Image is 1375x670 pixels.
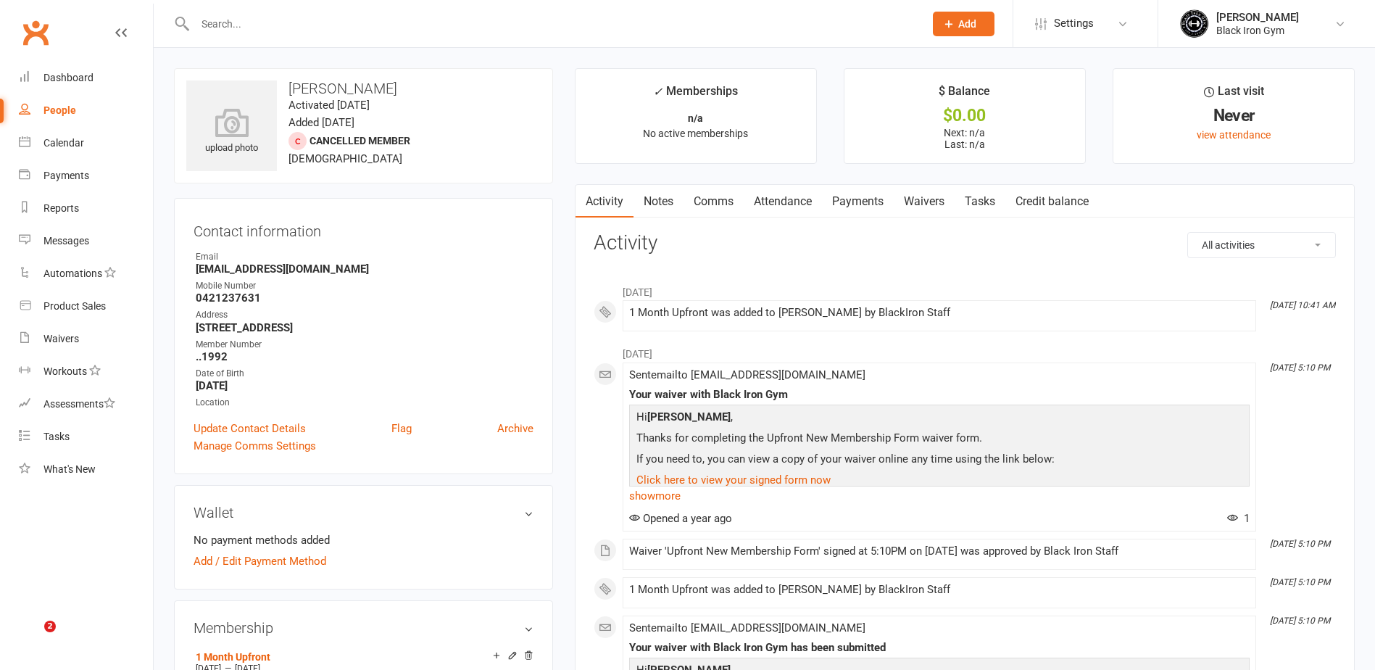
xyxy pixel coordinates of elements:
span: Cancelled member [310,135,410,146]
strong: [EMAIL_ADDRESS][DOMAIN_NAME] [196,262,533,276]
li: No payment methods added [194,532,533,549]
a: People [19,94,153,127]
a: Click here to view your signed form now [636,473,831,487]
span: [DEMOGRAPHIC_DATA] [288,152,402,165]
i: [DATE] 10:41 AM [1270,300,1335,310]
a: Clubworx [17,15,54,51]
div: Email [196,250,533,264]
span: Settings [1054,7,1094,40]
div: Tasks [43,431,70,442]
a: Payments [19,160,153,192]
div: Last visit [1204,82,1264,108]
p: Thanks for completing the Upfront New Membership Form waiver form. [633,429,1246,450]
h3: Membership [194,620,533,636]
i: [DATE] 5:10 PM [1270,616,1330,626]
a: view attendance [1197,129,1271,141]
div: Waiver 'Upfront New Membership Form' signed at 5:10PM on [DATE] was approved by Black Iron Staff [629,545,1250,558]
a: Tasks [955,185,1005,218]
div: [PERSON_NAME] [1216,11,1299,24]
i: [DATE] 5:10 PM [1270,539,1330,549]
div: Your waiver with Black Iron Gym has been submitted [629,642,1250,654]
span: 1 [1227,512,1250,525]
span: Add [958,18,976,30]
strong: 0421237631 [196,291,533,305]
div: 1 Month Upfront was added to [PERSON_NAME] by BlackIron Staff [629,307,1250,319]
li: [DATE] [594,339,1336,362]
a: 1 Month Upfront [196,651,270,663]
span: Opened a year ago [629,512,732,525]
a: Tasks [19,421,153,453]
i: [DATE] 5:10 PM [1270,363,1330,373]
div: Payments [43,170,89,181]
a: What's New [19,453,153,486]
time: Added [DATE] [288,116,354,129]
a: Product Sales [19,290,153,323]
div: 1 Month Upfront was added to [PERSON_NAME] by BlackIron Staff [629,584,1250,596]
div: $0.00 [857,108,1072,123]
div: Member Number [196,338,533,352]
strong: n/a [688,112,703,124]
a: Assessments [19,388,153,421]
span: Sent email to [EMAIL_ADDRESS][DOMAIN_NAME] [629,368,865,381]
strong: [STREET_ADDRESS] [196,321,533,334]
h3: Contact information [194,218,533,239]
div: Date of Birth [196,367,533,381]
div: upload photo [186,108,277,156]
div: Messages [43,235,89,247]
div: People [43,104,76,116]
a: Notes [634,185,684,218]
div: Automations [43,268,102,279]
time: Activated [DATE] [288,99,370,112]
input: Search... [191,14,914,34]
button: Add [933,12,994,36]
div: What's New [43,463,96,475]
div: Never [1126,108,1341,123]
i: [DATE] 5:10 PM [1270,577,1330,587]
div: Calendar [43,137,84,149]
div: Location [196,396,533,410]
h3: Wallet [194,505,533,521]
strong: [DATE] [196,379,533,392]
a: Credit balance [1005,185,1099,218]
li: [DATE] [594,277,1336,300]
a: Manage Comms Settings [194,437,316,455]
p: Next: n/a Last: n/a [857,127,1072,150]
p: Hi , [633,408,1246,429]
span: No active memberships [643,128,748,139]
a: Payments [822,185,894,218]
a: Attendance [744,185,822,218]
a: Dashboard [19,62,153,94]
p: If you need to, you can view a copy of your waiver online any time using the link below: [633,450,1246,471]
i: ✓ [653,85,662,99]
a: Flag [391,420,412,437]
strong: ..1992 [196,350,533,363]
div: Address [196,308,533,322]
div: Assessments [43,398,115,410]
div: Memberships [653,82,738,109]
a: Waivers [894,185,955,218]
div: Reports [43,202,79,214]
a: Activity [576,185,634,218]
div: Workouts [43,365,87,377]
h3: [PERSON_NAME] [186,80,541,96]
a: Waivers [19,323,153,355]
a: Reports [19,192,153,225]
div: Your waiver with Black Iron Gym [629,389,1250,401]
div: $ Balance [939,82,990,108]
a: Messages [19,225,153,257]
div: Black Iron Gym [1216,24,1299,37]
iframe: Intercom live chat [14,621,49,655]
a: Comms [684,185,744,218]
img: thumb_image1623296242.png [1180,9,1209,38]
div: Product Sales [43,300,106,312]
a: Calendar [19,127,153,160]
a: Archive [497,420,533,437]
div: Dashboard [43,72,94,83]
h3: Activity [594,232,1336,255]
div: Mobile Number [196,279,533,293]
a: Update Contact Details [194,420,306,437]
strong: [PERSON_NAME] [647,410,731,423]
a: show more [629,486,1250,506]
span: 2 [44,621,56,632]
a: Add / Edit Payment Method [194,553,326,570]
